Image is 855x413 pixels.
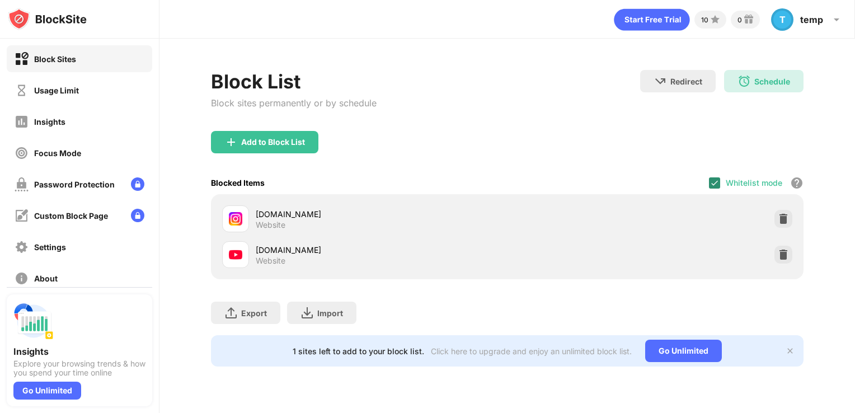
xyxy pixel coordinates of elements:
[13,301,54,341] img: push-insights.svg
[256,220,285,230] div: Website
[211,178,265,187] div: Blocked Items
[701,16,708,24] div: 10
[256,208,508,220] div: [DOMAIN_NAME]
[34,274,58,283] div: About
[754,77,790,86] div: Schedule
[211,70,377,93] div: Block List
[13,346,145,357] div: Insights
[710,179,719,187] img: check.svg
[737,16,742,24] div: 0
[229,212,242,226] img: favicons
[241,308,267,318] div: Export
[771,8,793,31] div: T
[229,248,242,261] img: favicons
[211,97,377,109] div: Block sites permanently or by schedule
[317,308,343,318] div: Import
[131,209,144,222] img: lock-menu.svg
[15,146,29,160] img: focus-off.svg
[15,240,29,254] img: settings-off.svg
[15,115,29,129] img: insights-off.svg
[670,77,702,86] div: Redirect
[15,52,29,66] img: block-on.svg
[34,86,79,95] div: Usage Limit
[34,54,76,64] div: Block Sites
[241,138,305,147] div: Add to Block List
[614,8,690,31] div: animation
[34,180,115,189] div: Password Protection
[131,177,144,191] img: lock-menu.svg
[15,271,29,285] img: about-off.svg
[293,346,424,356] div: 1 sites left to add to your block list.
[726,178,782,187] div: Whitelist mode
[742,13,755,26] img: reward-small.svg
[15,83,29,97] img: time-usage-off.svg
[34,211,108,220] div: Custom Block Page
[15,177,29,191] img: password-protection-off.svg
[34,117,65,126] div: Insights
[256,256,285,266] div: Website
[8,8,87,30] img: logo-blocksite.svg
[645,340,722,362] div: Go Unlimited
[15,209,29,223] img: customize-block-page-off.svg
[34,242,66,252] div: Settings
[13,382,81,400] div: Go Unlimited
[13,359,145,377] div: Explore your browsing trends & how you spend your time online
[256,244,508,256] div: [DOMAIN_NAME]
[708,13,722,26] img: points-small.svg
[786,346,795,355] img: x-button.svg
[431,346,632,356] div: Click here to upgrade and enjoy an unlimited block list.
[34,148,81,158] div: Focus Mode
[800,14,823,25] div: temp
